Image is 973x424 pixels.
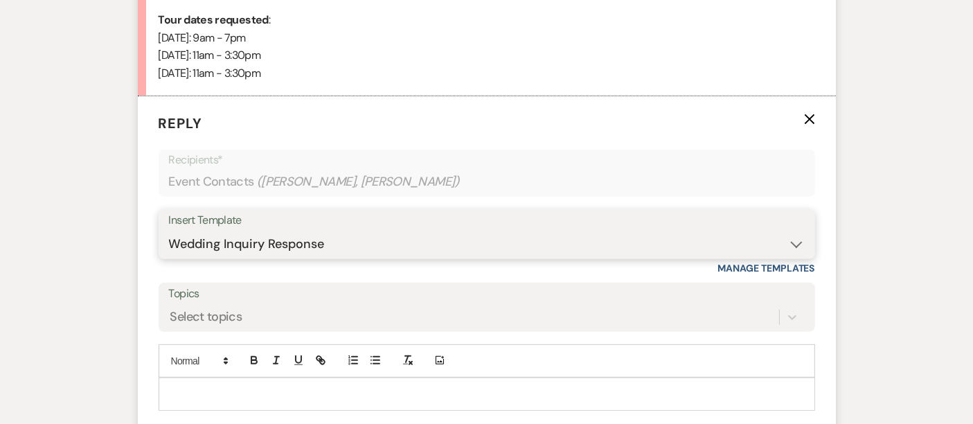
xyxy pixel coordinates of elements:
span: ( [PERSON_NAME], [PERSON_NAME] ) [257,173,461,191]
div: Select topics [170,308,242,326]
label: Topics [169,284,805,304]
div: Insert Template [169,211,805,231]
b: Tour dates requested [159,12,269,27]
p: Recipients* [169,151,805,169]
a: Manage Templates [718,262,815,274]
span: Reply [159,114,203,132]
div: Event Contacts [169,168,805,195]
